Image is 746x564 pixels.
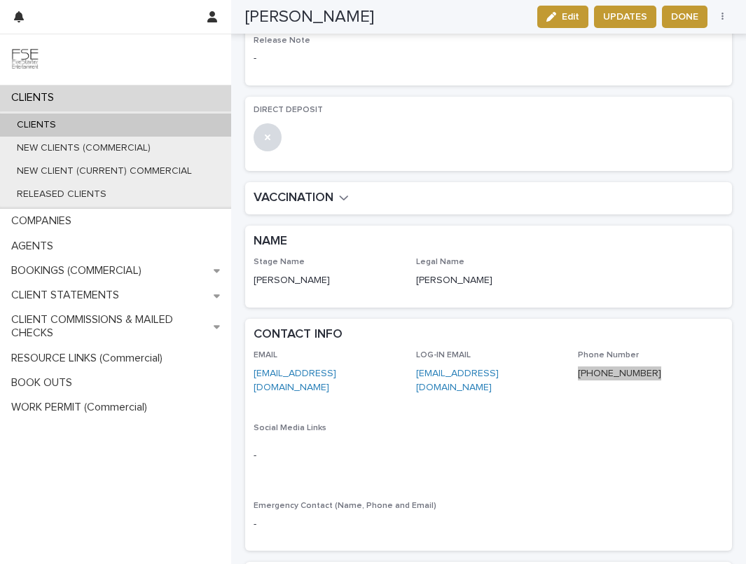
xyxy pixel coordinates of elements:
a: [EMAIL_ADDRESS][DOMAIN_NAME] [416,369,499,393]
p: RELEASED CLIENTS [6,188,118,200]
p: [PERSON_NAME] [416,273,562,288]
p: BOOK OUTS [6,376,83,390]
a: [PHONE_NUMBER] [578,369,661,378]
p: [PERSON_NAME] [254,273,399,288]
h2: VACCINATION [254,191,333,206]
button: UPDATES [594,6,656,28]
p: CLIENTS [6,91,65,104]
span: Phone Number [578,351,639,359]
p: CLIENT COMMISSIONS & MAILED CHECKS [6,313,214,340]
h2: [PERSON_NAME] [245,7,374,27]
span: LOG-IN EMAIL [416,351,471,359]
p: COMPANIES [6,214,83,228]
p: - [254,51,399,66]
button: Edit [537,6,588,28]
p: CLIENTS [6,119,67,131]
p: NEW CLIENT (CURRENT) COMMERCIAL [6,165,203,177]
span: UPDATES [603,10,647,24]
h2: CONTACT INFO [254,327,343,343]
button: VACCINATION [254,191,349,206]
h2: NAME [254,234,287,249]
p: CLIENT STATEMENTS [6,289,130,302]
p: - [254,448,399,463]
a: [EMAIL_ADDRESS][DOMAIN_NAME] [254,369,336,393]
span: Stage Name [254,258,305,266]
img: 9JgRvJ3ETPGCJDhvPVA5 [11,46,39,74]
p: AGENTS [6,240,64,253]
span: Release Note [254,36,310,45]
p: BOOKINGS (COMMERCIAL) [6,264,153,277]
span: Social Media Links [254,424,326,432]
span: Legal Name [416,258,464,266]
span: Edit [562,12,579,22]
span: DONE [671,10,698,24]
p: WORK PERMIT (Commercial) [6,401,158,414]
span: Emergency Contact (Name, Phone and Email) [254,502,436,510]
p: NEW CLIENTS (COMMERCIAL) [6,142,162,154]
span: DIRECT DEPOSIT [254,106,323,114]
button: DONE [662,6,707,28]
p: RESOURCE LINKS (Commercial) [6,352,174,365]
p: - [254,517,724,532]
span: EMAIL [254,351,277,359]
